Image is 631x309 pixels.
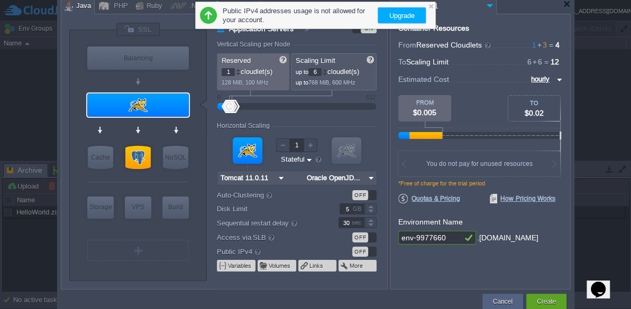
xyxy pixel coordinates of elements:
span: Scaling Limit [406,58,449,66]
span: From [398,41,416,49]
div: Application Servers [87,93,189,117]
div: Public IPv4 addresses usage is not allowed for your account. [223,6,372,25]
p: cloudlet(s) [296,65,373,76]
div: sec [352,218,363,228]
button: Variables [228,261,252,270]
div: SQL Databases [125,146,151,169]
div: Horizontal Scaling [217,122,272,129]
div: Elastic VPS [125,196,151,219]
div: OFF [352,232,368,242]
span: 128 MiB, 100 MHz [222,79,269,86]
button: Create [537,296,556,307]
span: 1 [532,41,536,49]
span: $0.02 [525,109,544,117]
div: Storage [87,196,114,218]
span: 4 [555,41,560,49]
span: To [398,58,406,66]
div: Load Balancer [87,46,189,70]
div: *Free of charge for the trial period [398,180,562,194]
span: 6 [532,58,542,66]
span: 6 [527,58,532,66]
button: Volumes [269,261,291,270]
p: cloudlet(s) [222,65,286,76]
label: Auto-Clustering [217,189,324,201]
span: + [536,41,543,49]
div: VPS [125,196,151,218]
div: GB [353,204,363,214]
div: Cache [88,146,113,169]
iframe: chat widget [587,267,620,298]
div: Storage Containers [87,196,114,219]
span: up to [296,69,308,75]
div: .[DOMAIN_NAME] [477,231,538,245]
label: Public IPv4 [217,246,324,257]
span: Reserved Cloudlets [416,41,492,49]
button: Links [309,261,324,270]
button: More [350,261,364,270]
span: + [532,58,538,66]
div: Create New Layer [87,240,189,261]
label: Access via SLB [217,231,324,243]
div: OFF [352,247,368,257]
div: Build Node [162,196,189,219]
div: 512 [366,94,376,100]
span: $0.005 [413,108,436,117]
div: Balancing [87,46,189,70]
span: Quotas & Pricing [398,194,460,203]
label: Sequential restart delay [217,217,324,229]
div: NoSQL [163,146,188,169]
div: Vertical Scaling per Node [217,41,293,48]
span: = [542,58,551,66]
span: How Pricing Works [490,194,555,203]
span: 12 [551,58,559,66]
div: NoSQL Databases [163,146,188,169]
label: Environment Name [398,218,463,226]
button: Upgrade [386,9,418,22]
span: up to [296,79,308,86]
span: Scaling Limit [296,57,335,64]
div: 0 [217,94,221,100]
span: Reserved [222,57,251,64]
span: 3 [536,41,547,49]
div: FROM [398,99,451,106]
div: TO [508,100,560,106]
span: 768 MiB, 600 MHz [308,79,355,86]
button: Cancel [493,296,513,307]
span: Estimated Cost [398,73,449,85]
label: Disk Limit [217,203,324,214]
span: = [547,41,555,49]
div: OFF [352,190,368,200]
div: Build [162,196,189,218]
